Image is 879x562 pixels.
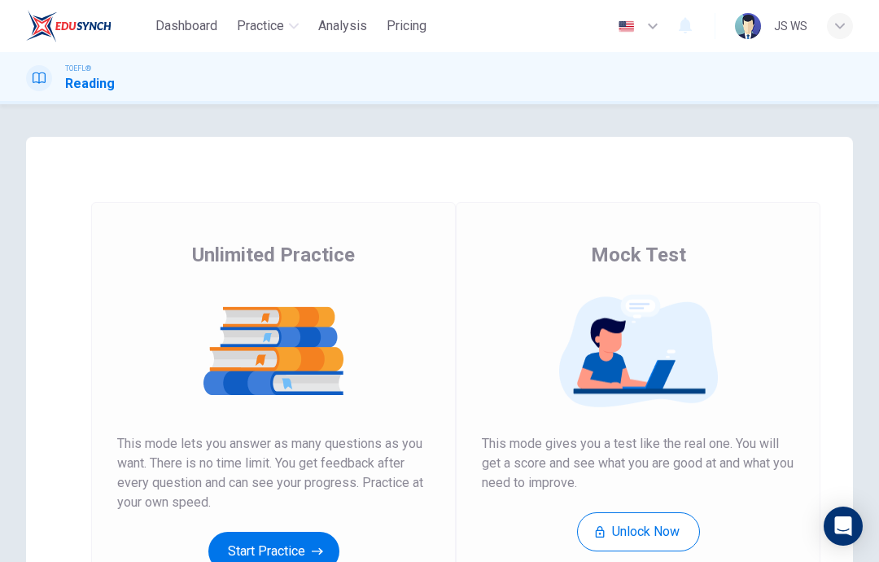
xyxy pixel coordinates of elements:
[387,16,426,36] span: Pricing
[482,434,794,493] span: This mode gives you a test like the real one. You will get a score and see what you are good at a...
[149,11,224,41] button: Dashboard
[824,507,863,546] div: Open Intercom Messenger
[380,11,433,41] button: Pricing
[616,20,636,33] img: en
[155,16,217,36] span: Dashboard
[26,10,149,42] a: EduSynch logo
[312,11,374,41] button: Analysis
[117,434,430,512] span: This mode lets you answer as many questions as you want. There is no time limit. You get feedback...
[237,16,284,36] span: Practice
[577,512,700,551] button: Unlock Now
[774,16,807,36] div: ๋JS WS
[318,16,367,36] span: Analysis
[192,242,355,268] span: Unlimited Practice
[65,63,91,74] span: TOEFL®
[591,242,686,268] span: Mock Test
[230,11,305,41] button: Practice
[65,74,115,94] h1: Reading
[26,10,112,42] img: EduSynch logo
[735,13,761,39] img: Profile picture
